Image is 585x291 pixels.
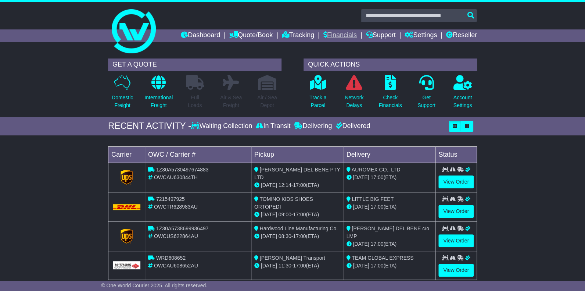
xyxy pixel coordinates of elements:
[282,29,314,42] a: Tracking
[370,174,383,180] span: 17:00
[144,94,173,109] p: International Freight
[101,283,207,288] span: © One World Courier 2025. All rights reserved.
[453,94,472,109] p: Account Settings
[417,75,436,113] a: GetSupport
[353,263,369,269] span: [DATE]
[229,29,273,42] a: Quote/Book
[154,233,198,239] span: OWCUS622864AU
[113,261,140,269] img: GetCarrierServiceLogo
[220,94,242,109] p: Air & Sea Freight
[453,75,473,113] a: AccountSettings
[353,241,369,247] span: [DATE]
[156,226,208,231] span: 1Z30A5738699936497
[293,212,306,217] span: 17:00
[366,29,395,42] a: Support
[279,263,291,269] span: 11:30
[293,263,306,269] span: 17:00
[181,29,220,42] a: Dashboard
[304,58,477,71] div: QUICK ACTIONS
[108,58,281,71] div: GET A QUOTE
[352,196,394,202] span: LITTLE BIG FEET
[112,94,133,109] p: Domestic Freight
[254,167,340,180] span: [PERSON_NAME] DEL BENE PTY LTD
[251,146,343,163] td: Pickup
[261,182,277,188] span: [DATE]
[346,174,432,181] div: (ETA)
[144,75,173,113] a: InternationalFreight
[309,94,326,109] p: Track a Parcel
[352,255,413,261] span: TEAM GLOBAL EXPRESS
[346,226,429,239] span: [PERSON_NAME] DEL BENE c/o LMP
[370,263,383,269] span: 17:00
[346,203,432,211] div: (ETA)
[292,122,334,130] div: Delivering
[343,146,435,163] td: Delivery
[254,262,340,270] div: - (ETA)
[254,211,340,219] div: - (ETA)
[257,94,277,109] p: Air / Sea Depot
[417,94,435,109] p: Get Support
[438,234,474,247] a: View Order
[254,233,340,240] div: - (ETA)
[370,204,383,210] span: 17:00
[370,241,383,247] span: 17:00
[191,122,254,130] div: Waiting Collection
[323,29,357,42] a: Financials
[145,146,251,163] td: OWC / Carrier #
[438,205,474,218] a: View Order
[346,240,432,248] div: (ETA)
[156,196,185,202] span: 7215497925
[254,122,292,130] div: In Transit
[293,182,306,188] span: 17:00
[254,196,313,210] span: TOMINO KIDS SHOES ORTOPEDI
[121,170,133,185] img: GetCarrierServiceLogo
[438,264,474,277] a: View Order
[186,94,204,109] p: Full Loads
[353,204,369,210] span: [DATE]
[154,204,198,210] span: OWCTR628983AU
[156,255,186,261] span: WRD608652
[111,75,133,113] a: DomesticFreight
[254,181,340,189] div: - (ETA)
[154,263,198,269] span: OWCAU608652AU
[345,94,363,109] p: Network Delays
[309,75,327,113] a: Track aParcel
[108,146,145,163] td: Carrier
[438,175,474,188] a: View Order
[334,122,370,130] div: Delivered
[435,146,477,163] td: Status
[446,29,477,42] a: Reseller
[344,75,364,113] a: NetworkDelays
[156,167,208,173] span: 1Z30A5730497674883
[353,174,369,180] span: [DATE]
[108,121,191,131] div: RECENT ACTIVITY -
[121,229,133,244] img: GetCarrierServiceLogo
[279,233,291,239] span: 08:30
[378,75,402,113] a: CheckFinancials
[352,167,401,173] span: AUROMEX CO., LTD
[379,94,402,109] p: Check Financials
[260,226,338,231] span: Hardwood Line Manufacturing Co.
[260,255,325,261] span: [PERSON_NAME] Transport
[279,212,291,217] span: 09:00
[113,204,140,210] img: DHL.png
[279,182,291,188] span: 12:14
[405,29,437,42] a: Settings
[261,263,277,269] span: [DATE]
[261,212,277,217] span: [DATE]
[261,233,277,239] span: [DATE]
[154,174,198,180] span: OWCAU630844TH
[346,262,432,270] div: (ETA)
[293,233,306,239] span: 17:00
